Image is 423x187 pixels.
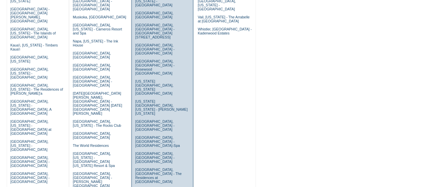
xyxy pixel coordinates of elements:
[135,43,174,55] a: [GEOGRAPHIC_DATA], [GEOGRAPHIC_DATA] - [GEOGRAPHIC_DATA]
[135,11,173,19] a: [GEOGRAPHIC_DATA], [GEOGRAPHIC_DATA]
[10,43,58,51] a: Kaua'i, [US_STATE] - Timbers Kaua'i
[10,7,49,23] a: [GEOGRAPHIC_DATA] - [GEOGRAPHIC_DATA][PERSON_NAME], [GEOGRAPHIC_DATA]
[10,99,51,115] a: [GEOGRAPHIC_DATA], [US_STATE] - [GEOGRAPHIC_DATA], A [GEOGRAPHIC_DATA]
[10,67,48,79] a: [GEOGRAPHIC_DATA], [US_STATE] - [GEOGRAPHIC_DATA]
[73,15,126,19] a: Muskoka, [GEOGRAPHIC_DATA]
[10,55,48,63] a: [GEOGRAPHIC_DATA], [US_STATE]
[135,135,180,148] a: [GEOGRAPHIC_DATA], [GEOGRAPHIC_DATA] - [GEOGRAPHIC_DATA]-Spa
[73,51,111,59] a: [GEOGRAPHIC_DATA], [GEOGRAPHIC_DATA]
[10,156,49,168] a: [GEOGRAPHIC_DATA], [GEOGRAPHIC_DATA] - [GEOGRAPHIC_DATA]
[73,23,122,35] a: [GEOGRAPHIC_DATA], [US_STATE] - Carneros Resort and Spa
[73,131,111,139] a: [GEOGRAPHIC_DATA], [GEOGRAPHIC_DATA]
[135,119,174,131] a: [GEOGRAPHIC_DATA], [GEOGRAPHIC_DATA] - [GEOGRAPHIC_DATA]
[73,152,115,168] a: [GEOGRAPHIC_DATA], [US_STATE] - [GEOGRAPHIC_DATA] [US_STATE] Resort & Spa
[10,27,56,39] a: [GEOGRAPHIC_DATA], [US_STATE] - The Islands of [GEOGRAPHIC_DATA]
[10,83,63,95] a: [GEOGRAPHIC_DATA], [US_STATE] - The Residences of [PERSON_NAME]'a
[73,119,121,127] a: [GEOGRAPHIC_DATA], [US_STATE] - The Rocks Club
[73,144,109,148] a: The World Residences
[198,27,251,35] a: Whistler, [GEOGRAPHIC_DATA] - Kadenwood Estates
[10,119,51,135] a: [GEOGRAPHIC_DATA], [US_STATE] - [GEOGRAPHIC_DATA] at [GEOGRAPHIC_DATA]
[73,39,118,47] a: Napa, [US_STATE] - The Ink House
[135,23,174,39] a: [GEOGRAPHIC_DATA], [GEOGRAPHIC_DATA] - [GEOGRAPHIC_DATA][STREET_ADDRESS]
[198,15,249,23] a: Vail, [US_STATE] - The Arrabelle at [GEOGRAPHIC_DATA]
[135,79,173,95] a: [US_STATE][GEOGRAPHIC_DATA], [US_STATE][GEOGRAPHIC_DATA]
[135,152,174,164] a: [GEOGRAPHIC_DATA], [GEOGRAPHIC_DATA] - [GEOGRAPHIC_DATA]
[73,75,112,87] a: [GEOGRAPHIC_DATA], [GEOGRAPHIC_DATA] - [GEOGRAPHIC_DATA]
[73,91,122,115] a: [DATE][GEOGRAPHIC_DATA][PERSON_NAME], [GEOGRAPHIC_DATA] - [GEOGRAPHIC_DATA] [DATE][GEOGRAPHIC_DAT...
[135,99,188,115] a: [US_STATE][GEOGRAPHIC_DATA], [US_STATE] - [PERSON_NAME] [US_STATE]
[73,63,111,71] a: [GEOGRAPHIC_DATA], [GEOGRAPHIC_DATA]
[10,172,49,184] a: [GEOGRAPHIC_DATA], [GEOGRAPHIC_DATA] - [GEOGRAPHIC_DATA]
[135,168,182,184] a: [GEOGRAPHIC_DATA], [GEOGRAPHIC_DATA] - The Residences at [GEOGRAPHIC_DATA]
[135,59,174,75] a: [GEOGRAPHIC_DATA], [GEOGRAPHIC_DATA] - Rosewood [GEOGRAPHIC_DATA]
[10,139,48,152] a: [GEOGRAPHIC_DATA], [US_STATE] - [GEOGRAPHIC_DATA]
